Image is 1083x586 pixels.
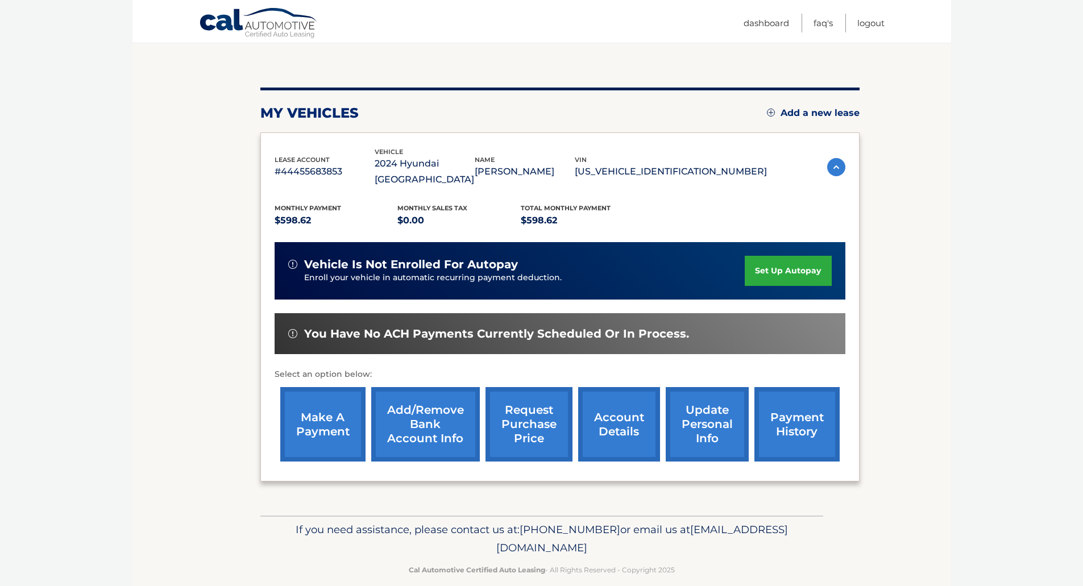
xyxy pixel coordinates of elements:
p: If you need assistance, please contact us at: or email us at [268,521,816,557]
p: Select an option below: [275,368,845,381]
a: Cal Automotive [199,7,318,40]
p: 2024 Hyundai [GEOGRAPHIC_DATA] [375,156,475,188]
a: Dashboard [744,14,789,32]
a: request purchase price [486,387,572,462]
a: payment history [754,387,840,462]
p: $0.00 [397,213,521,228]
span: You have no ACH payments currently scheduled or in process. [304,327,689,341]
p: $598.62 [521,213,644,228]
span: Total Monthly Payment [521,204,611,212]
p: [US_VEHICLE_IDENTIFICATION_NUMBER] [575,164,767,180]
a: account details [578,387,660,462]
img: add.svg [767,109,775,117]
a: Add/Remove bank account info [371,387,480,462]
a: set up autopay [745,256,831,286]
a: Add a new lease [767,107,860,119]
span: Monthly Payment [275,204,341,212]
a: Logout [857,14,885,32]
span: name [475,156,495,164]
img: alert-white.svg [288,329,297,338]
p: [PERSON_NAME] [475,164,575,180]
a: make a payment [280,387,366,462]
img: accordion-active.svg [827,158,845,176]
p: Enroll your vehicle in automatic recurring payment deduction. [304,272,745,284]
span: Monthly sales Tax [397,204,467,212]
p: - All Rights Reserved - Copyright 2025 [268,564,816,576]
span: vehicle is not enrolled for autopay [304,257,518,272]
h2: my vehicles [260,105,359,122]
a: FAQ's [814,14,833,32]
a: update personal info [666,387,749,462]
span: [EMAIL_ADDRESS][DOMAIN_NAME] [496,523,788,554]
span: [PHONE_NUMBER] [520,523,620,536]
p: #44455683853 [275,164,375,180]
span: lease account [275,156,330,164]
img: alert-white.svg [288,260,297,269]
strong: Cal Automotive Certified Auto Leasing [409,566,545,574]
span: vehicle [375,148,403,156]
span: vin [575,156,587,164]
p: $598.62 [275,213,398,228]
